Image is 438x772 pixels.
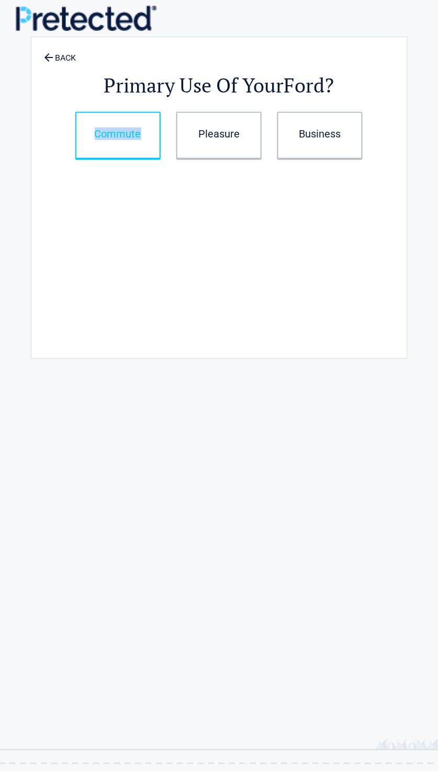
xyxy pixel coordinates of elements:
[284,72,325,98] span: Ford
[37,72,402,99] h2: Primary Use Of Your ?
[277,112,363,159] a: Business
[75,112,161,159] a: Commute
[42,44,78,62] a: BACK
[176,112,262,159] a: Pleasure
[16,5,156,31] img: Main Logo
